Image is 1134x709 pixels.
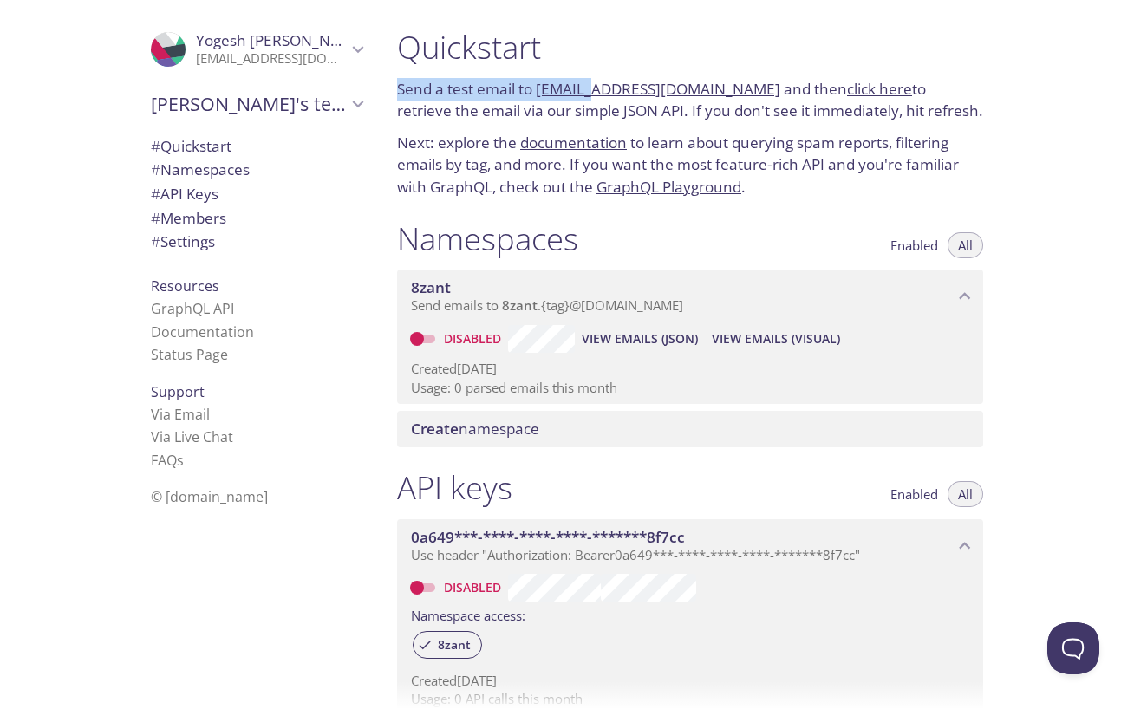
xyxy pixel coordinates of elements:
div: Quickstart [137,134,376,159]
div: 8zant [413,631,482,659]
p: Next: explore the to learn about querying spam reports, filtering emails by tag, and more. If you... [397,132,983,198]
a: Via Email [151,405,210,424]
span: Resources [151,276,219,296]
span: [PERSON_NAME]'s team [151,92,347,116]
span: # [151,136,160,156]
a: GraphQL API [151,299,234,318]
span: namespace [411,419,539,439]
p: Created [DATE] [411,360,969,378]
div: 8zant namespace [397,270,983,323]
div: Yogesh Rana [137,21,376,78]
p: Created [DATE] [411,672,969,690]
span: Send emails to . {tag} @[DOMAIN_NAME] [411,296,683,314]
h1: Namespaces [397,219,578,258]
iframe: Help Scout Beacon - Open [1047,622,1099,674]
button: All [948,481,983,507]
span: 8zant [502,296,538,314]
div: Create namespace [397,411,983,447]
span: Create [411,419,459,439]
a: click here [847,79,912,99]
span: View Emails (Visual) [712,328,840,349]
span: Yogesh [PERSON_NAME] [196,30,367,50]
span: # [151,208,160,228]
button: Enabled [880,481,948,507]
a: Disabled [441,330,508,347]
span: Quickstart [151,136,231,156]
span: API Keys [151,184,218,204]
span: View Emails (JSON) [582,328,698,349]
div: Namespaces [137,158,376,182]
div: Yogesh's team [137,81,376,127]
a: Documentation [151,322,254,341]
span: s [177,451,184,470]
a: Disabled [441,579,508,595]
span: # [151,231,160,251]
a: FAQ [151,451,184,470]
a: [EMAIL_ADDRESS][DOMAIN_NAME] [536,79,780,99]
div: Members [137,206,376,231]
a: GraphQL Playground [596,177,741,197]
h1: Quickstart [397,28,983,67]
button: View Emails (JSON) [575,325,705,353]
p: Usage: 0 parsed emails this month [411,379,969,397]
a: Status Page [151,345,228,364]
a: documentation [520,133,627,153]
span: © [DOMAIN_NAME] [151,487,268,506]
span: Members [151,208,226,228]
span: # [151,159,160,179]
span: 8zant [411,277,451,297]
span: # [151,184,160,204]
div: Team Settings [137,230,376,254]
span: 8zant [427,637,481,653]
div: API Keys [137,182,376,206]
span: Settings [151,231,215,251]
button: View Emails (Visual) [705,325,847,353]
button: Enabled [880,232,948,258]
label: Namespace access: [411,602,525,627]
button: All [948,232,983,258]
span: Namespaces [151,159,250,179]
a: Via Live Chat [151,427,233,446]
h1: API keys [397,468,512,507]
span: Support [151,382,205,401]
p: Send a test email to and then to retrieve the email via our simple JSON API. If you don't see it ... [397,78,983,122]
p: [EMAIL_ADDRESS][DOMAIN_NAME] [196,50,347,68]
